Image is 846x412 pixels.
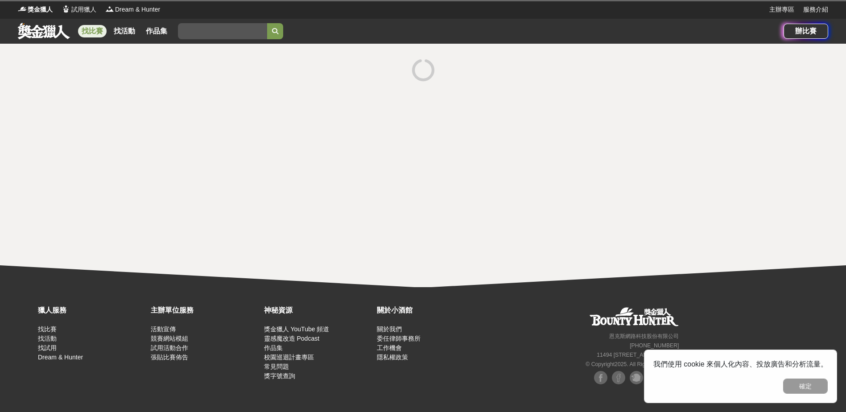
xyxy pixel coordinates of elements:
[38,354,83,361] a: Dream & Hunter
[62,4,70,13] img: Logo
[264,372,295,379] a: 獎字號查詢
[630,342,679,349] small: [PHONE_NUMBER]
[264,363,289,370] a: 常見問題
[18,5,53,14] a: Logo獎金獵人
[62,5,96,14] a: Logo試用獵人
[264,335,319,342] a: 靈感魔改造 Podcast
[609,333,679,339] small: 恩克斯網路科技股份有限公司
[784,24,828,39] a: 辦比賽
[377,335,421,342] a: 委任律師事務所
[594,371,607,384] img: Facebook
[151,335,188,342] a: 競賽網站模組
[377,354,408,361] a: 隱私權政策
[78,25,107,37] a: 找比賽
[151,325,176,333] a: 活動宣傳
[38,344,57,351] a: 找試用
[28,5,53,14] span: 獎金獵人
[115,5,160,14] span: Dream & Hunter
[377,305,485,316] div: 關於小酒館
[586,361,679,367] small: © Copyright 2025 . All Rights Reserved.
[597,352,679,358] small: 11494 [STREET_ADDRESS] 3 樓
[653,360,828,368] span: 我們使用 cookie 來個人化內容、投放廣告和分析流量。
[151,344,188,351] a: 試用活動合作
[142,25,171,37] a: 作品集
[105,5,160,14] a: LogoDream & Hunter
[264,305,372,316] div: 神秘資源
[630,371,643,384] img: Plurk
[612,371,625,384] img: Facebook
[38,325,57,333] a: 找比賽
[110,25,139,37] a: 找活動
[38,305,146,316] div: 獵人服務
[783,379,828,394] button: 確定
[377,344,402,351] a: 工作機會
[264,354,314,361] a: 校園巡迴計畫專區
[38,335,57,342] a: 找活動
[264,344,283,351] a: 作品集
[803,5,828,14] a: 服務介紹
[151,305,259,316] div: 主辦單位服務
[105,4,114,13] img: Logo
[151,354,188,361] a: 張貼比賽佈告
[18,4,27,13] img: Logo
[264,325,330,333] a: 獎金獵人 YouTube 頻道
[377,325,402,333] a: 關於我們
[769,5,794,14] a: 主辦專區
[71,5,96,14] span: 試用獵人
